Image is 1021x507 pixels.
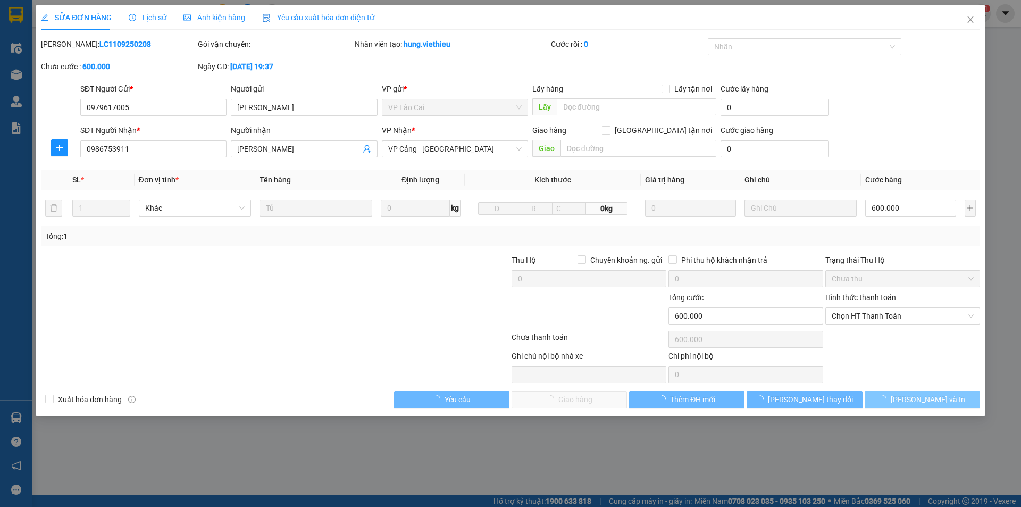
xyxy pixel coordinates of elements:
span: picture [183,14,191,21]
span: [PERSON_NAME] thay đổi [768,394,853,405]
div: SĐT Người Gửi [80,83,227,95]
div: Chưa thanh toán [510,331,667,350]
span: Chưa thu [832,271,974,287]
div: Tổng: 1 [45,230,394,242]
b: 0 [584,40,588,48]
span: Tên hàng [260,176,291,184]
span: user-add [363,145,371,153]
div: Chi phí nội bộ [668,350,823,366]
span: SL [72,176,81,184]
input: VD: Bàn, Ghế [260,200,372,217]
div: Cước rồi : [551,38,706,50]
button: delete [45,200,62,217]
div: Nhân viên tạo: [355,38,549,50]
span: Lấy tận nơi [670,83,716,95]
strong: TĐ chuyển phát: [46,59,91,75]
span: VP Lào Cai [388,99,522,115]
span: Lịch sử [129,13,166,22]
button: Yêu cầu [394,391,509,408]
div: Ngày GD: [198,61,353,72]
th: Ghi chú [740,170,861,190]
input: D [478,202,516,215]
button: Thêm ĐH mới [629,391,744,408]
label: Cước giao hàng [721,126,773,135]
span: edit [41,14,48,21]
input: C [552,202,586,215]
button: plus [965,200,976,217]
span: clock-circle [129,14,136,21]
input: Cước giao hàng [721,140,829,157]
input: Dọc đường [557,98,716,115]
img: logo [4,32,45,73]
span: BD1309250246 [104,62,167,73]
div: Người nhận [231,124,377,136]
div: VP gửi [382,83,528,95]
div: Người gửi [231,83,377,95]
span: Định lượng [401,176,439,184]
span: [GEOGRAPHIC_DATA] tận nơi [610,124,716,136]
button: [PERSON_NAME] thay đổi [747,391,862,408]
input: 0 [645,200,735,217]
input: Ghi Chú [744,200,857,217]
input: Dọc đường [560,140,716,157]
strong: VIỆT HIẾU LOGISTIC [48,9,100,31]
strong: 02143888555, 0243777888 [56,67,103,84]
button: Close [956,5,985,35]
span: SỬA ĐƠN HÀNG [41,13,112,22]
span: Kích thước [534,176,571,184]
div: Trạng thái Thu Hộ [825,254,980,266]
span: Chuyển khoản ng. gửi [586,254,666,266]
span: loading [879,395,891,403]
span: close [966,15,975,24]
div: Chưa cước : [41,61,196,72]
span: Giá trị hàng [645,176,684,184]
span: Giao hàng [532,126,566,135]
button: plus [51,139,68,156]
label: Cước lấy hàng [721,85,768,93]
span: [PERSON_NAME] và In [891,394,965,405]
strong: PHIẾU GỬI HÀNG [47,34,101,56]
span: Chọn HT Thanh Toán [832,308,974,324]
span: Yêu cầu [445,394,471,405]
span: Ảnh kiện hàng [183,13,245,22]
span: kg [450,200,461,217]
span: loading [433,395,445,403]
div: Gói vận chuyển: [198,38,353,50]
span: Khác [145,200,245,216]
span: Lấy hàng [532,85,563,93]
span: loading [756,395,768,403]
span: Cước hàng [865,176,902,184]
span: Thu Hộ [512,256,536,264]
span: Tổng cước [668,293,704,302]
span: Phí thu hộ khách nhận trả [677,254,772,266]
input: R [515,202,553,215]
span: Giao [532,140,560,157]
span: Lấy [532,98,557,115]
span: Yêu cầu xuất hóa đơn điện tử [262,13,374,22]
span: Đơn vị tính [139,176,179,184]
span: loading [658,395,670,403]
b: [DATE] 19:37 [230,62,273,71]
span: Xuất hóa đơn hàng [54,394,126,405]
button: [PERSON_NAME] và In [865,391,980,408]
img: icon [262,14,271,22]
label: Hình thức thanh toán [825,293,896,302]
span: info-circle [128,396,136,403]
div: Ghi chú nội bộ nhà xe [512,350,666,366]
div: SĐT Người Nhận [80,124,227,136]
b: LC1109250208 [99,40,151,48]
span: VP Nhận [382,126,412,135]
b: hung.viethieu [404,40,450,48]
span: Thêm ĐH mới [670,394,715,405]
button: Giao hàng [512,391,627,408]
div: [PERSON_NAME]: [41,38,196,50]
input: Cước lấy hàng [721,99,829,116]
b: 600.000 [82,62,110,71]
span: VP Cảng - Hà Nội [388,141,522,157]
span: 0kg [586,202,627,215]
span: plus [52,144,68,152]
